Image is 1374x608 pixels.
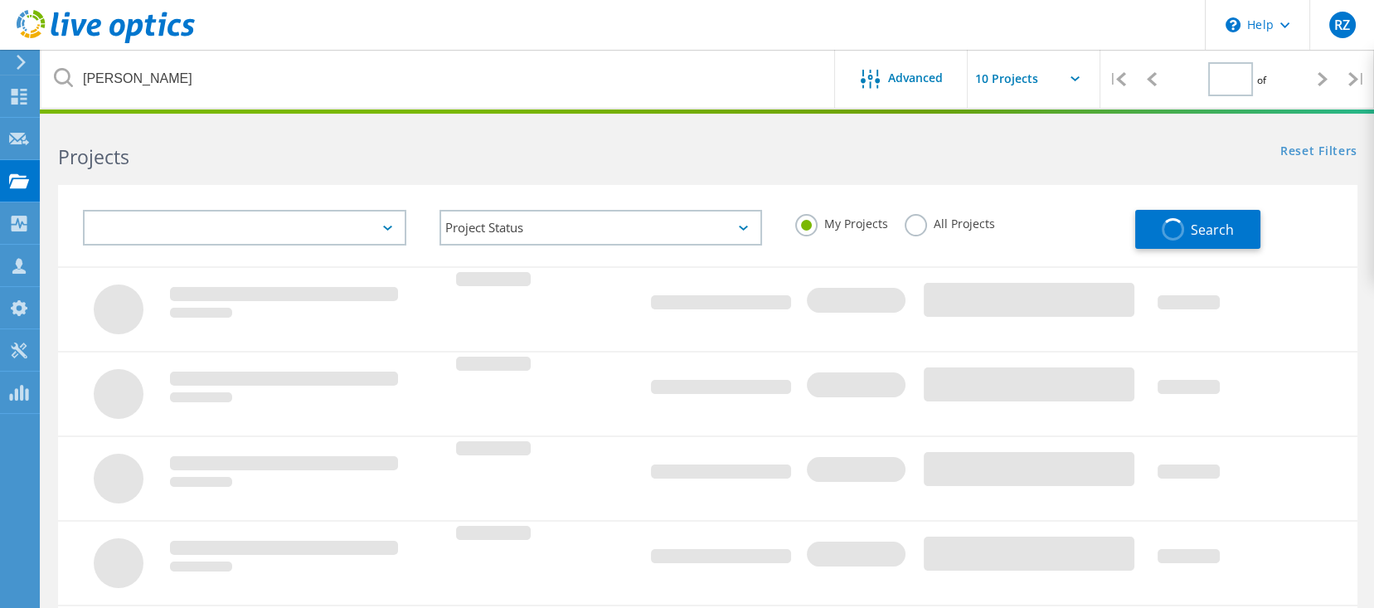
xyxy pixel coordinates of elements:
div: Project Status [439,210,763,246]
label: My Projects [795,214,888,230]
a: Live Optics Dashboard [17,35,195,46]
span: Search [1191,221,1234,239]
input: Search projects by name, owner, ID, company, etc [41,50,836,108]
svg: \n [1226,17,1240,32]
label: All Projects [905,214,995,230]
div: | [1100,50,1134,109]
span: of [1257,73,1266,87]
button: Search [1135,210,1260,249]
b: Projects [58,143,129,170]
a: Reset Filters [1280,145,1357,159]
span: RZ [1334,18,1350,32]
span: Advanced [888,72,943,84]
div: | [1340,50,1374,109]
